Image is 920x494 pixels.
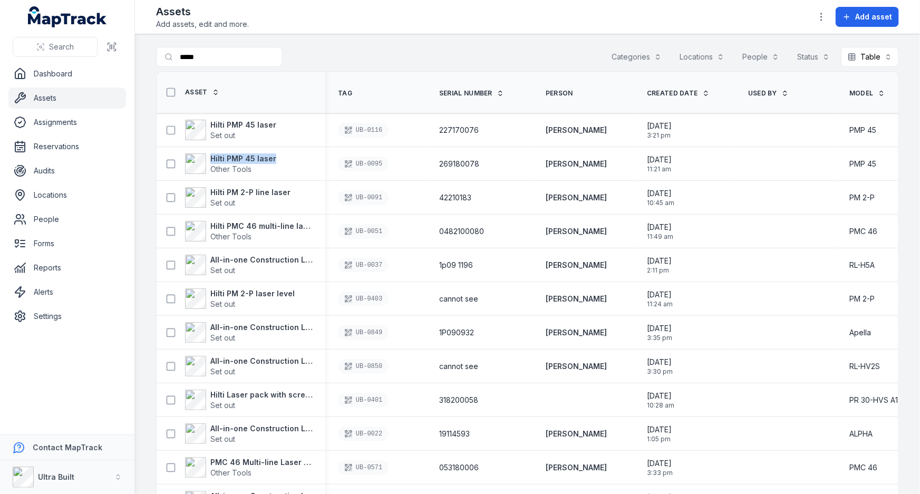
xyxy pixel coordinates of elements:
[849,294,875,304] span: PM 2-P
[647,357,673,376] time: 10/07/2025, 3:30:54 pm
[8,63,126,84] a: Dashboard
[8,112,126,133] a: Assignments
[647,188,674,199] span: [DATE]
[673,47,731,67] button: Locations
[210,288,295,299] strong: Hilti PM 2-P laser level
[735,47,786,67] button: People
[185,153,276,175] a: Hilti PMP 45 laserOther Tools
[185,187,290,208] a: Hilti PM 2-P line laserSet out
[647,424,672,443] time: 08/07/2025, 1:05:31 pm
[439,361,478,372] span: cannot see
[647,435,672,443] span: 1:05 pm
[647,266,672,275] span: 2:11 pm
[8,306,126,327] a: Settings
[185,221,313,242] a: Hilti PMC 46 multi-line laserOther Tools
[647,121,672,131] span: [DATE]
[546,192,607,203] a: [PERSON_NAME]
[439,429,470,439] span: 19114593
[647,256,672,275] time: 24/07/2025, 2:11:57 pm
[647,222,673,241] time: 31/07/2025, 11:49:22 am
[210,401,235,410] span: Set out
[185,390,313,411] a: Hilti Laser pack with screen, battery, etc.Set out
[605,47,669,67] button: Categories
[647,300,673,308] span: 11:24 am
[849,327,871,338] span: Apella
[210,468,251,477] span: Other Tools
[546,429,607,439] strong: [PERSON_NAME]
[210,457,313,468] strong: PMC 46 Multi-line Laser Level
[210,131,235,140] span: Set out
[338,359,389,374] div: UB-0850
[647,165,672,173] span: 11:21 am
[210,120,276,130] strong: Hilti PMP 45 laser
[338,123,389,138] div: UB-0116
[849,395,902,405] span: PR 30-HVS A12
[8,136,126,157] a: Reservations
[546,361,607,372] a: [PERSON_NAME]
[439,226,484,237] span: 0482100080
[849,361,880,372] span: RL-HV2S
[338,224,389,239] div: UB-0051
[647,154,672,165] span: [DATE]
[647,458,673,477] time: 07/07/2025, 3:33:34 pm
[210,153,276,164] strong: Hilti PMP 45 laser
[841,47,899,67] button: Table
[185,255,313,276] a: All-in-one Construction Laser RL-H5ASet out
[210,232,251,241] span: Other Tools
[338,460,389,475] div: UB-0571
[210,322,313,333] strong: All-in-one Construction Laser RL-H5A
[647,323,672,334] span: [DATE]
[8,257,126,278] a: Reports
[647,256,672,266] span: [DATE]
[647,121,672,140] time: 13/08/2025, 3:21:16 pm
[156,19,249,30] span: Add assets, edit and more.
[28,6,107,27] a: MapTrack
[38,472,74,481] strong: Ultra Built
[13,37,98,57] button: Search
[210,390,313,400] strong: Hilti Laser pack with screen, battery, etc.
[546,226,607,237] a: [PERSON_NAME]
[647,89,710,98] a: Created Date
[546,260,607,270] a: [PERSON_NAME]
[647,199,674,207] span: 10:45 am
[849,462,877,473] span: PMC 46
[647,357,673,367] span: [DATE]
[439,89,504,98] a: Serial Number
[338,427,389,441] div: UB-0022
[546,294,607,304] a: [PERSON_NAME]
[546,462,607,473] strong: [PERSON_NAME]
[210,333,235,342] span: Set out
[647,458,673,469] span: [DATE]
[546,327,607,338] a: [PERSON_NAME]
[439,327,474,338] span: 1P090932
[546,89,573,98] span: Person
[748,89,777,98] span: USED BY
[156,4,249,19] h2: Assets
[748,89,789,98] a: USED BY
[210,423,313,434] strong: All-in-one Construction Laser RL-H5A
[338,325,389,340] div: UB-0849
[849,429,873,439] span: ALPHA
[210,356,313,366] strong: All-in-one Construction Laser RL-HV25
[49,42,74,52] span: Search
[647,233,673,241] span: 11:49 am
[210,299,235,308] span: Set out
[849,159,876,169] span: PMP 45
[185,288,295,309] a: Hilti PM 2-P laser levelSet out
[185,356,313,377] a: All-in-one Construction Laser RL-HV25Set out
[338,292,389,306] div: UB-0403
[439,159,479,169] span: 269180078
[439,89,492,98] span: Serial Number
[439,125,479,135] span: 227170076
[338,89,352,98] span: Tag
[33,443,102,452] strong: Contact MapTrack
[439,395,478,405] span: 318200058
[210,198,235,207] span: Set out
[546,159,607,169] strong: [PERSON_NAME]
[647,334,672,342] span: 3:35 pm
[210,255,313,265] strong: All-in-one Construction Laser RL-H5A
[849,260,875,270] span: RL-H5A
